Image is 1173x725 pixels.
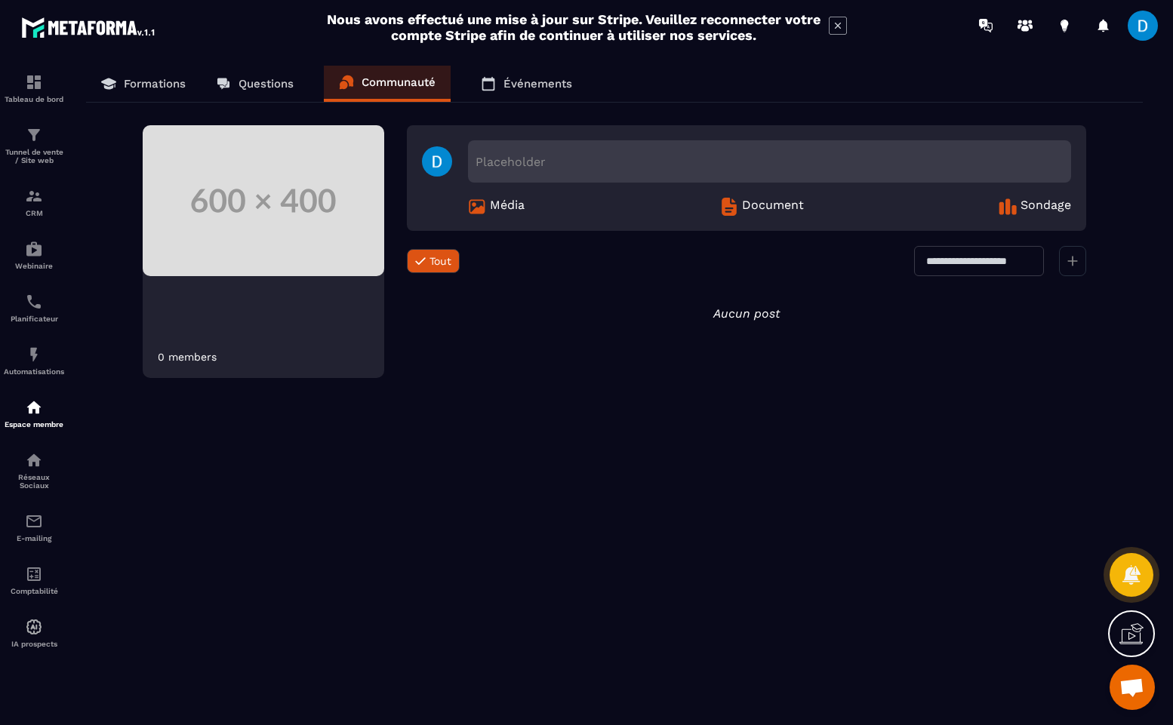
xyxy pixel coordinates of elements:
[25,451,43,469] img: social-network
[4,176,64,229] a: formationformationCRM
[25,126,43,144] img: formation
[4,473,64,490] p: Réseaux Sociaux
[4,640,64,648] p: IA prospects
[4,587,64,595] p: Comptabilité
[466,66,587,102] a: Événements
[4,387,64,440] a: automationsautomationsEspace membre
[4,115,64,176] a: formationformationTunnel de vente / Site web
[326,11,821,43] h2: Nous avons effectué une mise à jour sur Stripe. Veuillez reconnecter votre compte Stripe afin de ...
[4,334,64,387] a: automationsautomationsAutomatisations
[4,95,64,103] p: Tableau de bord
[25,240,43,258] img: automations
[25,73,43,91] img: formation
[25,293,43,311] img: scheduler
[324,66,451,102] a: Communauté
[468,140,1071,183] div: Placeholder
[201,66,309,102] a: Questions
[4,62,64,115] a: formationformationTableau de bord
[25,618,43,636] img: automations
[158,351,217,363] div: 0 members
[143,125,384,276] img: Community background
[4,367,64,376] p: Automatisations
[713,306,780,321] i: Aucun post
[21,14,157,41] img: logo
[362,75,436,89] p: Communauté
[4,148,64,164] p: Tunnel de vente / Site web
[490,198,525,216] span: Média
[429,255,451,267] span: Tout
[86,66,201,102] a: Formations
[1110,665,1155,710] a: Ouvrir le chat
[25,187,43,205] img: formation
[4,554,64,607] a: accountantaccountantComptabilité
[4,229,64,281] a: automationsautomationsWebinaire
[25,398,43,416] img: automations
[1021,198,1071,216] span: Sondage
[503,77,572,91] p: Événements
[4,440,64,501] a: social-networksocial-networkRéseaux Sociaux
[4,501,64,554] a: emailemailE-mailing
[4,420,64,429] p: Espace membre
[4,534,64,542] p: E-mailing
[742,198,804,216] span: Document
[4,262,64,270] p: Webinaire
[4,315,64,323] p: Planificateur
[25,565,43,583] img: accountant
[239,77,294,91] p: Questions
[4,281,64,334] a: schedulerschedulerPlanificateur
[124,77,186,91] p: Formations
[25,346,43,364] img: automations
[25,512,43,530] img: email
[4,209,64,217] p: CRM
